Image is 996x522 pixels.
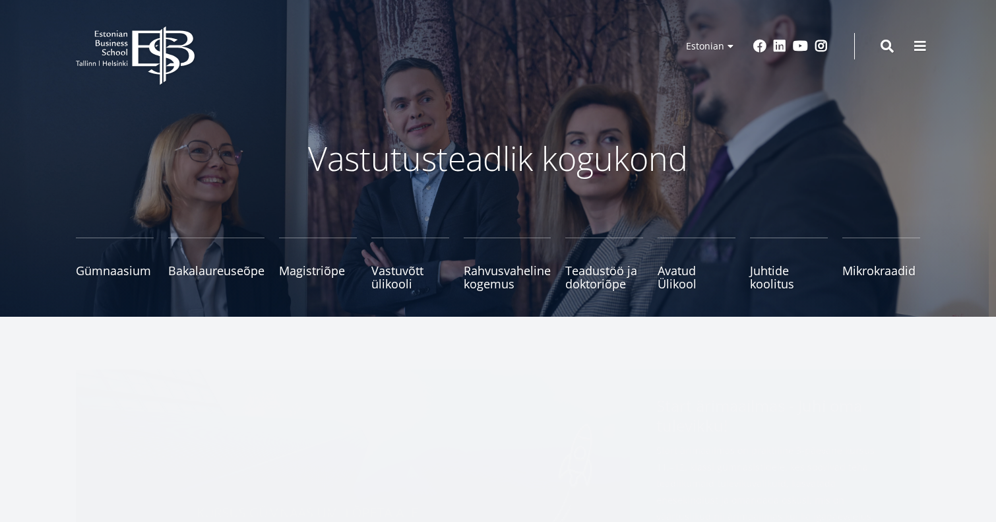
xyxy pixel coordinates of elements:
span: Bakalaureuseõpe [168,264,265,277]
a: Avatud Ülikool [658,238,735,290]
a: Magistriõpe [279,238,357,290]
span: Start ärimaailmas - Juhi oma [656,396,894,440]
a: Facebook [753,40,766,53]
span: Juhtide koolitus [750,264,828,290]
span: Mikrokraadid [842,264,920,277]
span: Teadustöö ja doktoriõpe [565,264,643,290]
a: Gümnaasium [76,238,154,290]
a: Instagram [815,40,828,53]
a: Juhtide koolitus [750,238,828,290]
span: Gümnaasium [76,264,154,277]
span: Rahvusvaheline kogemus [464,264,551,290]
a: Teadustöö ja doktoriõpe [565,238,643,290]
span: Vastuvõtt ülikooli [371,264,449,290]
a: Mikrokraadid [842,238,920,290]
a: Rahvusvaheline kogemus [464,238,551,290]
a: Youtube [793,40,808,53]
span: Avatud Ülikool [658,264,735,290]
a: Bakalaureuseõpe [168,238,265,290]
a: Vastuvõtt ülikooli [371,238,449,290]
p: Vastutusteadlik kogukond [148,139,848,178]
span: tulevikku! [656,416,728,436]
a: Linkedin [773,40,786,53]
span: Magistriõpe [279,264,357,277]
